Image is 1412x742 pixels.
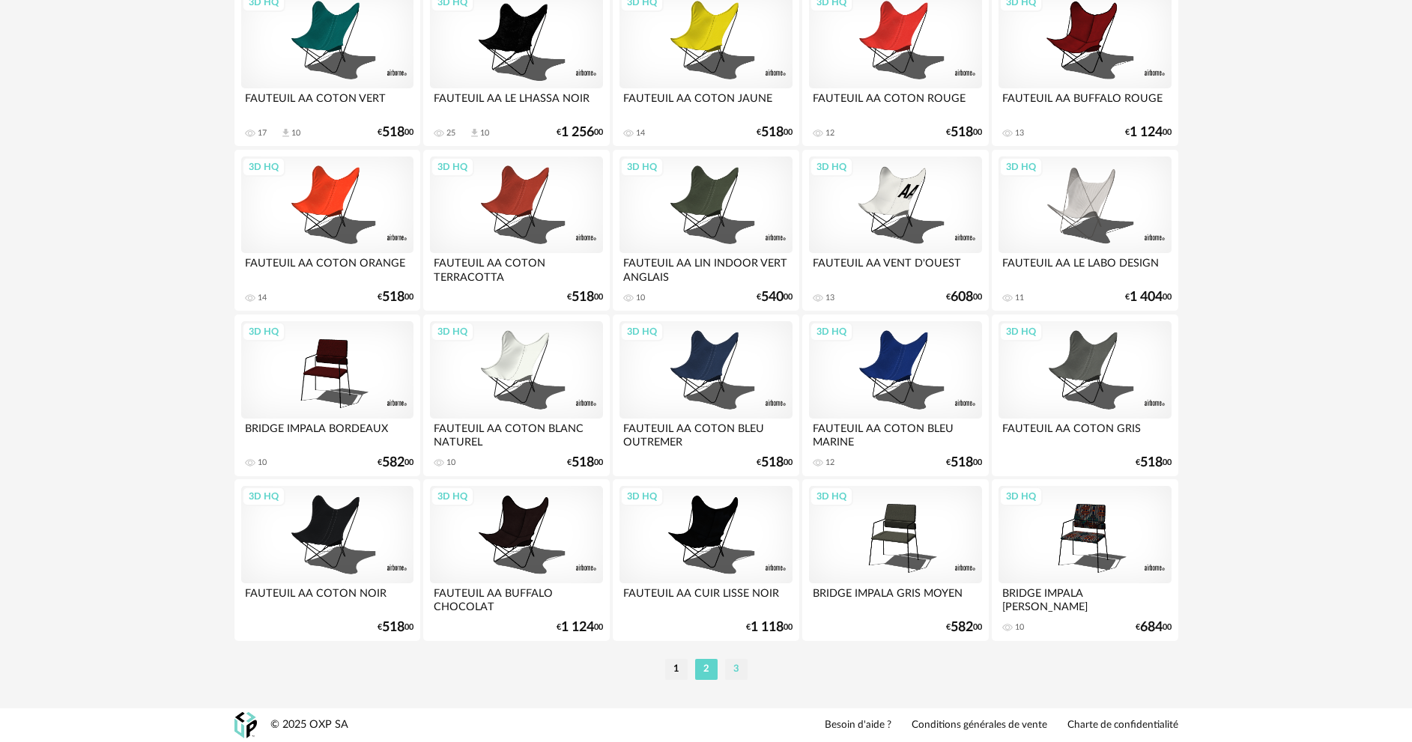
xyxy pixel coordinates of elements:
[1136,622,1172,633] div: € 00
[636,128,645,139] div: 14
[1140,622,1163,633] span: 684
[1130,127,1163,138] span: 1 124
[757,457,793,468] div: € 00
[378,457,413,468] div: € 00
[619,88,792,118] div: FAUTEUIL AA COTON JAUNE
[557,622,603,633] div: € 00
[378,292,413,302] div: € 00
[946,457,982,468] div: € 00
[423,479,609,641] a: 3D HQ FAUTEUIL AA BUFFALO CHOCOLAT €1 12400
[613,314,799,476] a: 3D HQ FAUTEUIL AA COTON BLEU OUTREMER €51800
[431,157,474,177] div: 3D HQ
[613,479,799,641] a: 3D HQ FAUTEUIL AA CUIR LISSE NOIR €1 11800
[912,719,1047,732] a: Conditions générales de vente
[751,622,784,633] span: 1 118
[620,157,664,177] div: 3D HQ
[572,457,594,468] span: 518
[757,292,793,302] div: € 00
[946,127,982,138] div: € 00
[665,659,688,680] li: 1
[825,293,834,303] div: 13
[725,659,748,680] li: 3
[825,719,891,732] a: Besoin d'aide ?
[1125,127,1172,138] div: € 00
[951,292,973,302] span: 608
[557,127,603,138] div: € 00
[234,314,420,476] a: 3D HQ BRIDGE IMPALA BORDEAUX 10 €58200
[382,622,404,633] span: 518
[761,292,784,302] span: 540
[241,253,413,283] div: FAUTEUIL AA COTON ORANGE
[619,253,792,283] div: FAUTEUIL AA LIN INDOOR VERT ANGLAIS
[234,712,257,738] img: OXP
[469,127,480,139] span: Download icon
[999,88,1171,118] div: FAUTEUIL AA BUFFALO ROUGE
[378,127,413,138] div: € 00
[572,292,594,302] span: 518
[757,127,793,138] div: € 00
[242,157,285,177] div: 3D HQ
[992,314,1178,476] a: 3D HQ FAUTEUIL AA COTON GRIS €51800
[561,127,594,138] span: 1 256
[999,419,1171,448] div: FAUTEUIL AA COTON GRIS
[761,457,784,468] span: 518
[430,88,602,118] div: FAUTEUIL AA LE LHASSA NOIR
[258,128,267,139] div: 17
[810,322,853,341] div: 3D HQ
[1125,292,1172,302] div: € 00
[258,457,267,468] div: 10
[999,253,1171,283] div: FAUTEUIL AA LE LABO DESIGN
[378,622,413,633] div: € 00
[258,293,267,303] div: 14
[241,583,413,613] div: FAUTEUIL AA COTON NOIR
[999,487,1043,506] div: 3D HQ
[999,157,1043,177] div: 3D HQ
[241,419,413,448] div: BRIDGE IMPALA BORDEAUX
[992,150,1178,311] a: 3D HQ FAUTEUIL AA LE LABO DESIGN 11 €1 40400
[430,419,602,448] div: FAUTEUIL AA COTON BLANC NATUREL
[809,88,981,118] div: FAUTEUIL AA COTON ROUGE
[382,457,404,468] span: 582
[802,150,988,311] a: 3D HQ FAUTEUIL AA VENT D'OUEST 13 €60800
[802,314,988,476] a: 3D HQ FAUTEUIL AA COTON BLEU MARINE 12 €51800
[746,622,793,633] div: € 00
[809,583,981,613] div: BRIDGE IMPALA GRIS MOYEN
[619,583,792,613] div: FAUTEUIL AA CUIR LISSE NOIR
[1067,719,1178,732] a: Charte de confidentialité
[619,419,792,448] div: FAUTEUIL AA COTON BLEU OUTREMER
[431,487,474,506] div: 3D HQ
[1015,293,1024,303] div: 11
[430,253,602,283] div: FAUTEUIL AA COTON TERRACOTTA
[567,292,603,302] div: € 00
[761,127,784,138] span: 518
[291,128,300,139] div: 10
[946,622,982,633] div: € 00
[382,127,404,138] span: 518
[242,487,285,506] div: 3D HQ
[810,157,853,177] div: 3D HQ
[241,88,413,118] div: FAUTEUIL AA COTON VERT
[1130,292,1163,302] span: 1 404
[446,128,455,139] div: 25
[620,322,664,341] div: 3D HQ
[270,718,348,732] div: © 2025 OXP SA
[825,457,834,468] div: 12
[280,127,291,139] span: Download icon
[382,292,404,302] span: 518
[636,293,645,303] div: 10
[695,659,718,680] li: 2
[809,419,981,448] div: FAUTEUIL AA COTON BLEU MARINE
[1015,128,1024,139] div: 13
[242,322,285,341] div: 3D HQ
[567,457,603,468] div: € 00
[1015,622,1024,633] div: 10
[992,479,1178,641] a: 3D HQ BRIDGE IMPALA [PERSON_NAME] 10 €68400
[999,583,1171,613] div: BRIDGE IMPALA [PERSON_NAME]
[446,457,455,468] div: 10
[430,583,602,613] div: FAUTEUIL AA BUFFALO CHOCOLAT
[951,622,973,633] span: 582
[480,128,489,139] div: 10
[561,622,594,633] span: 1 124
[809,253,981,283] div: FAUTEUIL AA VENT D'OUEST
[431,322,474,341] div: 3D HQ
